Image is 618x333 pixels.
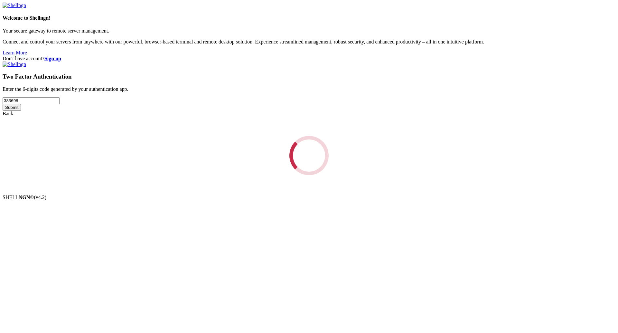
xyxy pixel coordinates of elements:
img: Shellngn [3,62,26,67]
div: Loading... [289,136,329,175]
span: 4.2.0 [34,195,47,200]
div: Don't have account? [3,56,615,62]
a: Back [3,111,13,116]
p: Connect and control your servers from anywhere with our powerful, browser-based terminal and remo... [3,39,615,45]
h3: Two Factor Authentication [3,73,615,80]
h4: Welcome to Shellngn! [3,15,615,21]
a: Learn More [3,50,27,55]
p: Enter the 6-digits code generated by your authentication app. [3,86,615,92]
span: SHELL © [3,195,46,200]
input: Submit [3,104,21,111]
a: Sign up [44,56,61,61]
img: Shellngn [3,3,26,8]
b: NGN [19,195,30,200]
input: Two factor code [3,97,60,104]
p: Your secure gateway to remote server management. [3,28,615,34]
